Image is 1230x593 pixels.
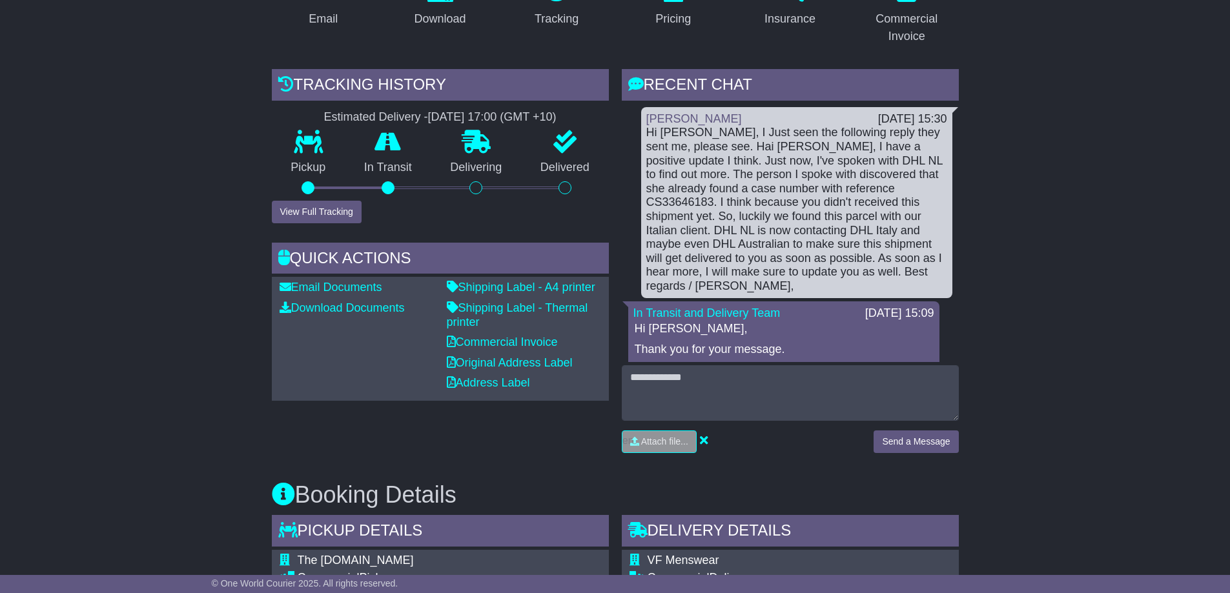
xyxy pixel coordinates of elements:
div: Pricing [655,10,691,28]
a: Address Label [447,376,530,389]
button: View Full Tracking [272,201,362,223]
a: In Transit and Delivery Team [633,307,781,319]
div: [DATE] 17:00 (GMT +10) [428,110,557,125]
a: [PERSON_NAME] [646,112,742,125]
span: The [DOMAIN_NAME] [298,554,414,567]
button: Send a Message [874,430,958,453]
span: © One World Courier 2025. All rights reserved. [212,578,398,588]
div: [DATE] 15:09 [865,307,934,321]
div: Delivery [648,571,896,585]
p: Pickup [272,161,345,175]
span: VF Menswear [648,554,719,567]
div: Pickup Details [272,515,609,550]
p: In Transit [345,161,431,175]
span: Commercial [298,571,360,584]
a: Download Documents [280,301,405,314]
div: [DATE] 15:30 [878,112,947,126]
div: Pickup [298,571,546,585]
div: Commercial Invoice [863,10,950,45]
div: Email [309,10,338,28]
div: Tracking [535,10,579,28]
a: Commercial Invoice [447,336,558,348]
a: Email Documents [280,281,382,294]
p: Delivering [431,161,522,175]
div: Tracking history [272,69,609,104]
a: Original Address Label [447,356,573,369]
div: Insurance [764,10,815,28]
a: Shipping Label - A4 printer [447,281,595,294]
h3: Booking Details [272,482,959,508]
div: Estimated Delivery - [272,110,609,125]
div: Hi [PERSON_NAME], I Just seen the following reply they sent me, please see. Hai [PERSON_NAME], I ... [646,126,947,293]
div: Delivery Details [622,515,959,550]
p: Delivered [521,161,609,175]
div: Download [414,10,466,28]
div: Quick Actions [272,243,609,277]
p: Thank you for your message. [635,343,933,357]
span: Commercial [648,571,710,584]
p: Hi [PERSON_NAME], [635,322,933,336]
a: Shipping Label - Thermal printer [447,301,588,328]
div: RECENT CHAT [622,69,959,104]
